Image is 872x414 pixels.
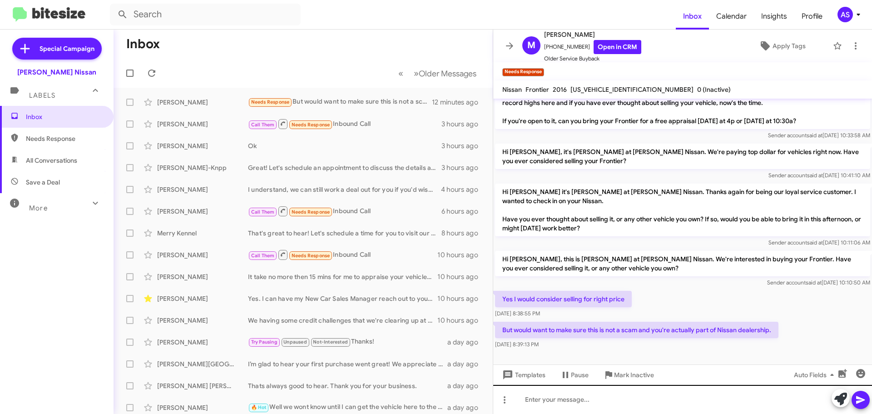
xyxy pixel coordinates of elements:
[157,185,248,194] div: [PERSON_NAME]
[157,250,248,259] div: [PERSON_NAME]
[495,184,870,236] p: Hi [PERSON_NAME] it's [PERSON_NAME] at [PERSON_NAME] Nissan. Thanks again for being our loyal ser...
[447,381,486,390] div: a day ago
[157,359,248,369] div: [PERSON_NAME][GEOGRAPHIC_DATA]
[432,98,486,107] div: 12 minutes ago
[40,44,94,53] span: Special Campaign
[594,40,641,54] a: Open in CRM
[437,316,486,325] div: 10 hours ago
[157,141,248,150] div: [PERSON_NAME]
[807,172,823,179] span: said at
[157,120,248,129] div: [PERSON_NAME]
[248,97,432,107] div: But would want to make sure this is not a scam and you're actually part of Nissan dealership.
[806,279,822,286] span: said at
[495,85,870,129] p: Hi [PERSON_NAME] this is [PERSON_NAME] at [PERSON_NAME] Nissan. I wanted to let you know that tra...
[157,272,248,281] div: [PERSON_NAME]
[248,205,441,217] div: Inbound Call
[525,85,549,94] span: Frontier
[157,294,248,303] div: [PERSON_NAME]
[767,279,870,286] span: Sender account [DATE] 10:10:50 AM
[697,85,731,94] span: 0 (Inactive)
[157,338,248,347] div: [PERSON_NAME]
[441,229,486,238] div: 8 hours ago
[754,3,794,30] a: Insights
[292,253,330,259] span: Needs Response
[292,122,330,128] span: Needs Response
[251,253,275,259] span: Call Them
[441,163,486,172] div: 3 hours ago
[837,7,853,22] div: AS
[248,402,447,413] div: Well we wont know until I can get the vehicle here to the dealership and put my eyes on it.
[393,64,409,83] button: Previous
[17,68,96,77] div: [PERSON_NAME] Nissan
[292,209,330,215] span: Needs Response
[596,367,661,383] button: Mark Inactive
[393,64,482,83] nav: Page navigation example
[493,367,553,383] button: Templates
[157,381,248,390] div: [PERSON_NAME] [PERSON_NAME]
[527,38,535,53] span: M
[544,40,641,54] span: [PHONE_NUMBER]
[768,172,870,179] span: Sender account [DATE] 10:41:10 AM
[768,239,870,246] span: Sender account [DATE] 10:11:06 AM
[29,204,48,212] span: More
[313,339,348,345] span: Not-Interested
[571,367,589,383] span: Pause
[110,4,301,25] input: Search
[29,91,55,100] span: Labels
[398,68,403,79] span: «
[553,367,596,383] button: Pause
[495,144,870,169] p: Hi [PERSON_NAME], it's [PERSON_NAME] at [PERSON_NAME] Nissan. We're paying top dollar for vehicle...
[248,163,441,172] div: Great! Let's schedule an appointment to discuss the details and get your Forte evaluated. When wo...
[26,156,77,165] span: All Conversations
[495,291,632,307] p: Yes I would consider selling for right price
[26,178,60,187] span: Save a Deal
[441,120,486,129] div: 3 hours ago
[807,132,822,139] span: said at
[441,141,486,150] div: 3 hours ago
[248,316,437,325] div: We having some credit challenges that we're clearing up at the moment
[157,403,248,412] div: [PERSON_NAME]
[248,141,441,150] div: Ok
[408,64,482,83] button: Next
[419,69,476,79] span: Older Messages
[248,381,447,390] div: Thats always good to hear. Thank you for your business.
[676,3,709,30] a: Inbox
[157,207,248,216] div: [PERSON_NAME]
[157,98,248,107] div: [PERSON_NAME]
[126,37,160,51] h1: Inbox
[502,68,544,76] small: Needs Response
[794,367,837,383] span: Auto Fields
[794,3,830,30] a: Profile
[26,112,103,121] span: Inbox
[495,322,778,338] p: But would want to make sure this is not a scam and you're actually part of Nissan dealership.
[735,38,828,54] button: Apply Tags
[447,403,486,412] div: a day ago
[248,118,441,130] div: Inbound Call
[26,134,103,143] span: Needs Response
[441,207,486,216] div: 6 hours ago
[495,341,539,348] span: [DATE] 8:39:13 PM
[447,359,486,369] div: a day ago
[614,367,654,383] span: Mark Inactive
[773,38,806,54] span: Apply Tags
[437,294,486,303] div: 10 hours ago
[248,337,447,347] div: Thanks!
[248,294,437,303] div: Yes. I can have my New Car Sales Manager reach out to you and get this done [DATE]. Do you know w...
[437,250,486,259] div: 10 hours ago
[251,122,275,128] span: Call Them
[251,209,275,215] span: Call Them
[248,249,437,260] div: Inbound Call
[495,310,540,317] span: [DATE] 8:38:55 PM
[709,3,754,30] a: Calendar
[248,359,447,369] div: I’m glad to hear your first purchase went great! We appreciate your kind words about our team. We...
[157,316,248,325] div: [PERSON_NAME]
[283,339,307,345] span: Unpaused
[544,29,641,40] span: [PERSON_NAME]
[544,54,641,63] span: Older Service Buyback
[437,272,486,281] div: 10 hours ago
[414,68,419,79] span: »
[248,229,441,238] div: That's great to hear! Let's schedule a time for you to visit our dealership and discuss the detai...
